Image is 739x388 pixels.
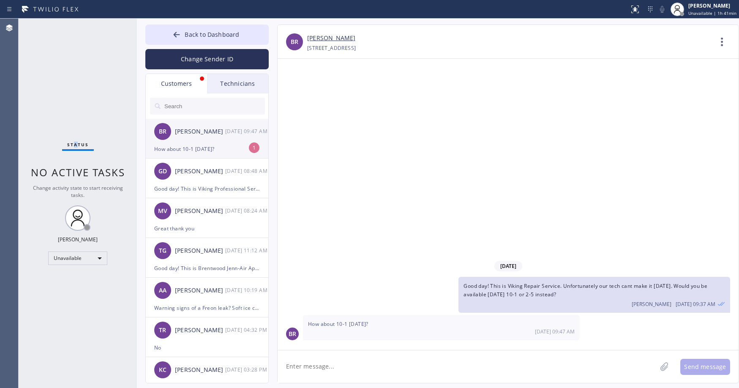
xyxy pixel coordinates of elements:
div: Technicians [207,74,268,93]
div: Great thank you [154,224,260,233]
div: [PERSON_NAME] [175,127,225,137]
div: [PERSON_NAME] [175,206,225,216]
div: [PERSON_NAME] [175,246,225,256]
span: BR [289,329,296,339]
span: [PERSON_NAME] [632,301,671,308]
div: 1 [249,142,259,153]
span: [DATE] 09:37 AM [676,301,715,308]
div: 08/12/2025 9:47 AM [225,126,269,136]
span: How about 10-1 [DATE]? [308,320,368,328]
div: 08/08/2025 9:32 AM [225,325,269,335]
div: Unavailable [48,251,107,265]
div: 08/08/2025 9:28 AM [225,365,269,374]
span: [DATE] 09:47 AM [535,328,575,335]
div: How about 10-1 [DATE]? [154,144,260,154]
div: 08/11/2025 9:12 AM [225,246,269,255]
button: Back to Dashboard [145,25,269,45]
div: Good day! This is Viking Professional Service. Unfortunately our tech cant make it in the morning... [154,184,260,194]
span: KC [159,365,166,375]
span: Status [67,142,89,148]
span: TR [159,325,166,335]
input: Search [164,98,265,115]
div: 08/12/2025 9:37 AM [458,277,730,312]
div: [PERSON_NAME] [175,167,225,176]
div: Customers [146,74,207,93]
span: GD [158,167,167,176]
span: [DATE] [494,261,522,271]
span: TG [159,246,166,256]
div: [PERSON_NAME] [58,236,98,243]
span: BR [159,127,166,137]
span: Change activity state to start receiving tasks. [33,184,123,199]
span: No active tasks [31,165,125,179]
span: BR [291,37,298,47]
div: 08/12/2025 9:24 AM [225,206,269,216]
div: [STREET_ADDRESS] [307,43,356,53]
span: Unavailable | 1h 41min [688,10,736,16]
div: [PERSON_NAME] [175,286,225,295]
span: MV [158,206,167,216]
span: AA [159,286,166,295]
button: Mute [656,3,668,15]
button: Send message [680,359,730,375]
div: [PERSON_NAME] [175,325,225,335]
div: [PERSON_NAME] [175,365,225,375]
a: [PERSON_NAME] [307,33,355,43]
div: 08/11/2025 9:19 AM [225,285,269,295]
div: 08/12/2025 9:48 AM [225,166,269,176]
span: Back to Dashboard [185,30,239,38]
span: Good day! This is Viking Repair Service. Unfortunately our tech cant make it [DATE]. Would you be... [464,282,707,298]
div: Good day! This is Brentwood Jenn-Air Appliance Repair. Unfortunately our technician is not availa... [154,263,260,273]
div: Warning signs of a Freon leak? Soft ice cream? Odd smells? Book [DATE] & get 15% OFF Labour! Call... [154,303,260,313]
div: [PERSON_NAME] [688,2,736,9]
div: 08/12/2025 9:47 AM [303,315,580,340]
button: Change Sender ID [145,49,269,69]
div: No [154,343,260,352]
